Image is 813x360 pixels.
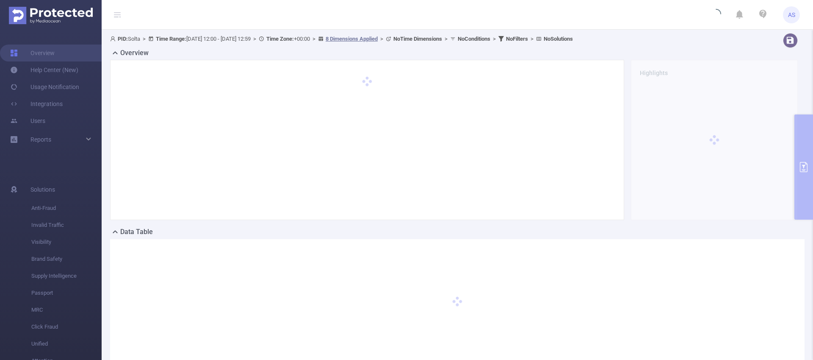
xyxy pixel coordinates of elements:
[30,131,51,148] a: Reports
[156,36,186,42] b: Time Range:
[140,36,148,42] span: >
[458,36,490,42] b: No Conditions
[544,36,573,42] b: No Solutions
[251,36,259,42] span: >
[110,36,118,42] i: icon: user
[490,36,498,42] span: >
[10,112,45,129] a: Users
[31,335,102,352] span: Unified
[788,6,795,23] span: AS
[31,234,102,251] span: Visibility
[506,36,528,42] b: No Filters
[110,36,573,42] span: Solta [DATE] 12:00 - [DATE] 12:59 +00:00
[120,48,149,58] h2: Overview
[378,36,386,42] span: >
[442,36,450,42] span: >
[9,7,93,24] img: Protected Media
[30,136,51,143] span: Reports
[31,285,102,301] span: Passport
[326,36,378,42] u: 8 Dimensions Applied
[30,181,55,198] span: Solutions
[31,217,102,234] span: Invalid Traffic
[31,318,102,335] span: Click Fraud
[31,301,102,318] span: MRC
[266,36,294,42] b: Time Zone:
[120,227,153,237] h2: Data Table
[393,36,442,42] b: No Time Dimensions
[10,78,79,95] a: Usage Notification
[10,95,63,112] a: Integrations
[31,268,102,285] span: Supply Intelligence
[31,251,102,268] span: Brand Safety
[711,9,721,21] i: icon: loading
[310,36,318,42] span: >
[118,36,128,42] b: PID:
[528,36,536,42] span: >
[10,45,55,61] a: Overview
[31,200,102,217] span: Anti-Fraud
[10,61,78,78] a: Help Center (New)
